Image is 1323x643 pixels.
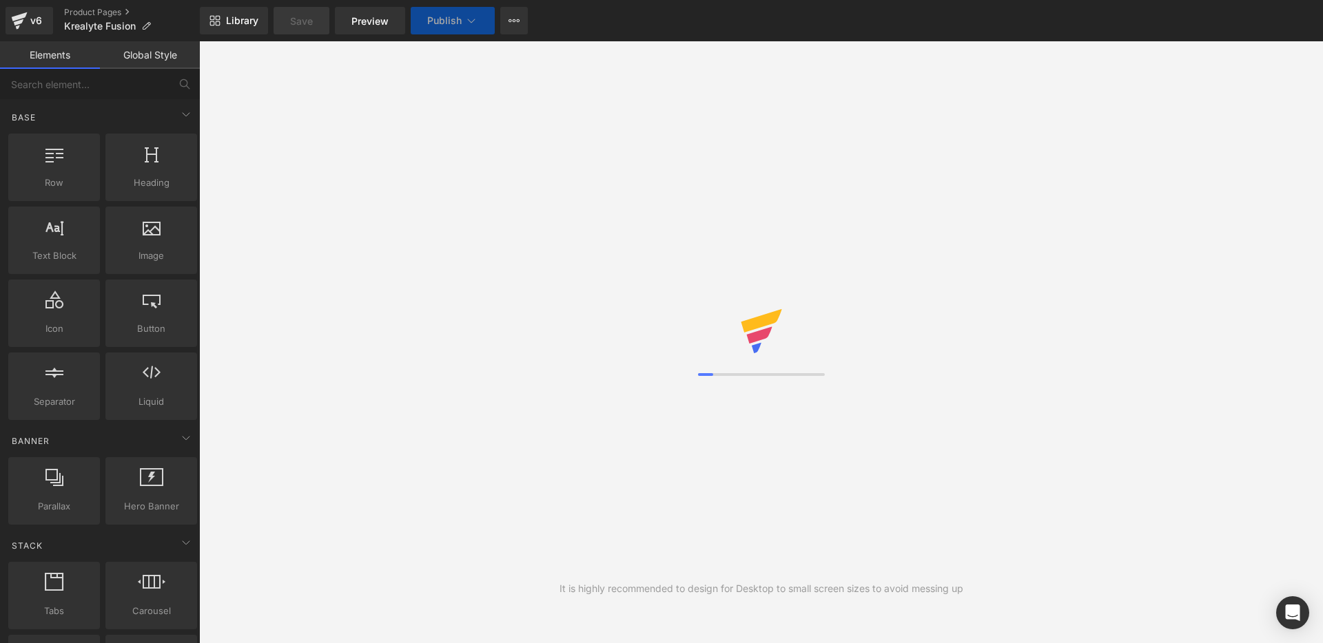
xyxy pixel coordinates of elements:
span: Krealyte Fusion [64,21,136,32]
span: Image [110,249,193,263]
span: Tabs [12,604,96,618]
a: New Library [200,7,268,34]
span: Text Block [12,249,96,263]
span: Publish [427,15,462,26]
button: Publish [411,7,495,34]
a: Preview [335,7,405,34]
span: Button [110,321,193,336]
span: Banner [10,434,51,447]
span: Preview [351,14,389,28]
span: Base [10,111,37,124]
a: Product Pages [64,7,200,18]
span: Icon [12,321,96,336]
span: Liquid [110,394,193,409]
span: Parallax [12,499,96,514]
div: Open Intercom Messenger [1276,596,1309,629]
span: Separator [12,394,96,409]
span: Carousel [110,604,193,618]
span: Hero Banner [110,499,193,514]
span: Heading [110,176,193,190]
div: v6 [28,12,45,30]
div: It is highly recommended to design for Desktop to small screen sizes to avoid messing up [560,581,963,596]
span: Save [290,14,313,28]
span: Stack [10,539,44,552]
span: Row [12,176,96,190]
a: Global Style [100,41,200,69]
button: More [500,7,528,34]
span: Library [226,14,258,27]
a: v6 [6,7,53,34]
